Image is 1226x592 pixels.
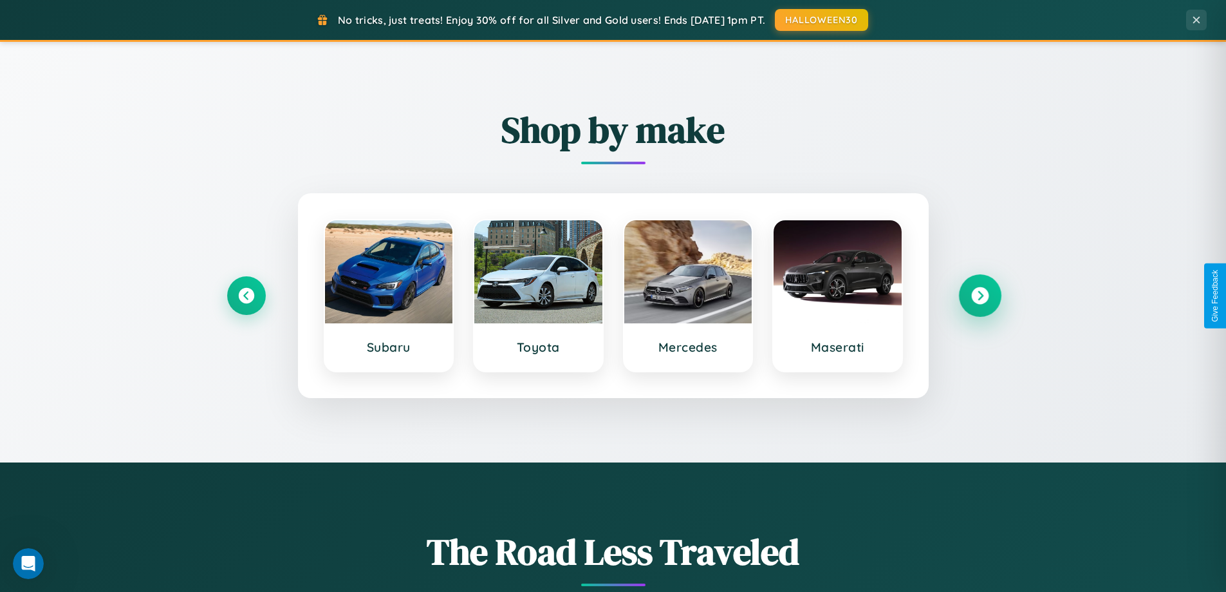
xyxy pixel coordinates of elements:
div: Give Feedback [1211,270,1220,322]
h3: Toyota [487,339,590,355]
button: HALLOWEEN30 [775,9,868,31]
span: No tricks, just treats! Enjoy 30% off for all Silver and Gold users! Ends [DATE] 1pm PT. [338,14,765,26]
iframe: Intercom live chat [13,548,44,579]
h3: Mercedes [637,339,739,355]
h2: Shop by make [227,105,999,155]
h3: Subaru [338,339,440,355]
h3: Maserati [786,339,889,355]
h1: The Road Less Traveled [227,527,999,577]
